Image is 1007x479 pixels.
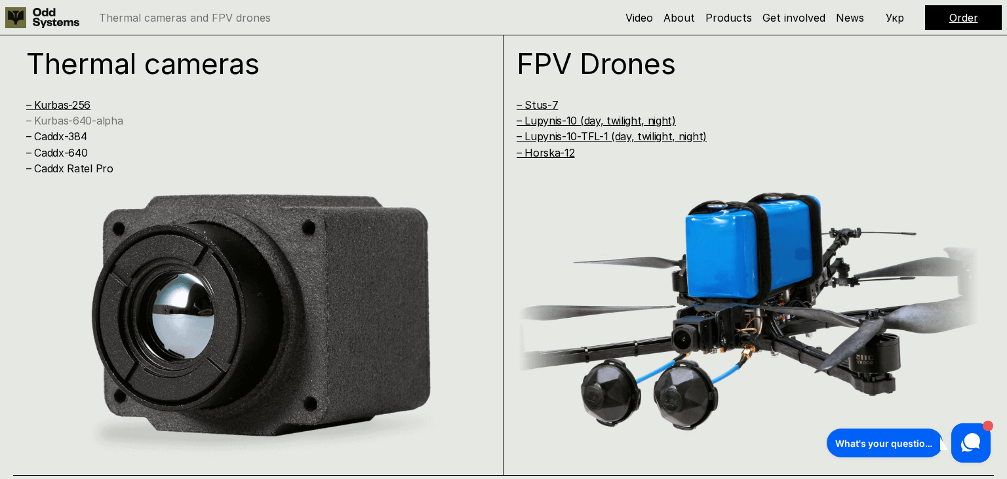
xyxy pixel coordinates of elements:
a: Order [949,11,978,24]
p: Thermal cameras and FPV drones [99,12,271,23]
a: – Caddx Ratel Pro [26,162,113,175]
a: – Caddx-384 [26,130,87,143]
iframe: HelpCrunch [823,420,994,466]
a: Get involved [762,11,825,24]
a: – Kurbas-256 [26,98,90,111]
a: – Caddx-640 [26,146,87,159]
a: – Lupynis-10 (day, twilight, night) [517,114,676,127]
a: Video [625,11,653,24]
h1: FPV Drones [517,49,953,78]
a: – Stus-7 [517,98,558,111]
a: About [663,11,695,24]
a: News [836,11,864,24]
a: – Kurbas-640-alpha [26,114,123,127]
a: Products [705,11,752,24]
a: – Horska-12 [517,146,574,159]
a: – Lupynis-10-TFL-1 (day, twilight, night) [517,130,707,143]
h1: Thermal cameras [26,49,463,78]
p: Укр [886,12,904,23]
